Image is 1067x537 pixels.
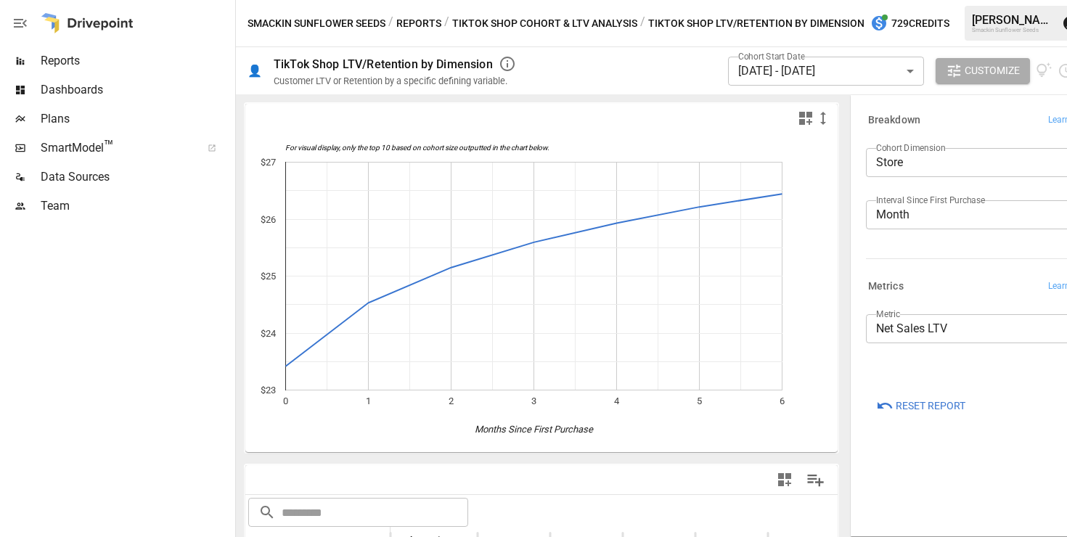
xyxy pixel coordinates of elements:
text: $23 [261,385,276,395]
button: Smackin Sunflower Seeds [248,15,385,33]
text: 1 [366,395,371,406]
button: TikTok Shop Cohort & LTV Analysis [452,15,637,33]
text: $25 [261,271,276,282]
text: For visual display, only the top 10 based on cohort size outputted in the chart below. [285,144,549,152]
label: Metric [876,308,900,320]
button: View documentation [1036,58,1052,84]
text: 0 [283,395,288,406]
button: 729Credits [864,10,955,37]
text: $26 [261,214,276,225]
span: SmartModel [41,139,192,157]
h6: Breakdown [868,112,920,128]
div: Smackin Sunflower Seeds [972,27,1053,33]
button: Customize [936,58,1030,84]
h6: Metrics [868,279,904,295]
span: Customize [965,62,1020,80]
div: / [640,15,645,33]
text: 5 [697,395,702,406]
text: $27 [261,157,276,168]
div: 👤 [248,64,262,78]
button: Manage Columns [799,464,832,496]
span: Dashboards [41,81,232,99]
span: Reports [41,52,232,70]
div: [DATE] - [DATE] [728,57,924,86]
text: 3 [531,395,536,406]
button: Reports [396,15,441,33]
div: / [444,15,449,33]
span: ™ [104,137,114,155]
label: Cohort Dimension [876,142,945,154]
label: Cohort Start Date [738,50,805,62]
span: Reset Report [896,397,965,415]
span: 729 Credits [891,15,949,33]
text: $24 [261,328,277,339]
label: Interval Since First Purchase [876,194,985,206]
div: Customer LTV or Retention by a specific defining variable. [274,75,507,86]
text: 2 [449,395,454,406]
span: Plans [41,110,232,128]
div: [PERSON_NAME] [972,13,1053,27]
text: 4 [614,395,620,406]
span: Data Sources [41,168,232,186]
div: TikTok Shop LTV/Retention by Dimension [274,57,493,71]
button: Reset Report [866,393,976,419]
text: 6 [780,395,785,406]
span: Team [41,197,232,215]
svg: A chart. [245,133,817,452]
div: / [388,15,393,33]
text: Months Since First Purchase [475,424,594,435]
